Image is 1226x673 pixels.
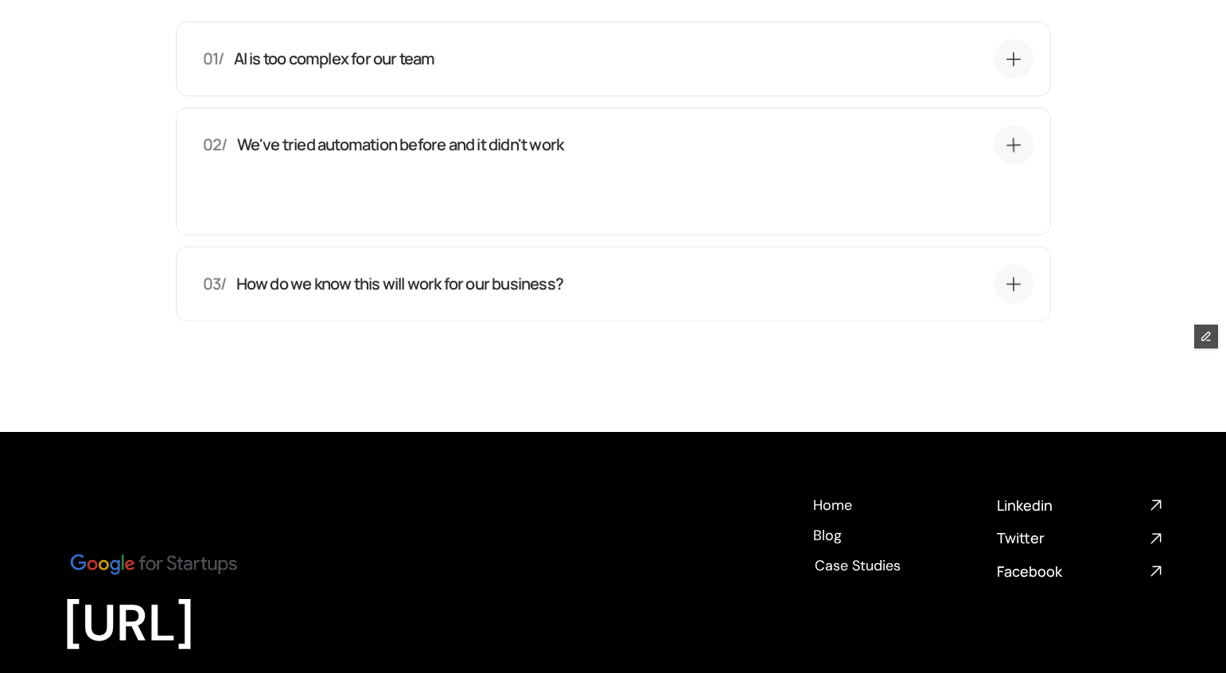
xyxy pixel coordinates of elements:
[233,48,434,70] p: AI is too complex for our team
[997,561,1162,581] a: Facebook
[812,556,902,574] a: Case Studies
[1194,325,1218,348] button: Edit Framer Content
[997,528,1162,548] a: Twitter
[812,526,842,543] a: Blog
[997,561,1143,581] h4: Facebook
[203,48,224,70] p: 01/
[812,496,978,574] nav: Footer navigation
[236,134,563,156] p: We've tried automation before and it didn't work
[64,593,501,654] h1: [URL]
[815,556,901,576] h4: Case Studies
[997,528,1143,548] h4: Twitter
[203,272,227,294] p: 03/
[203,134,228,156] p: 02/
[997,496,1143,515] h4: Linkedin
[997,496,1162,515] a: Linkedin
[813,526,842,546] h4: Blog
[812,496,853,513] a: Home
[997,496,1162,582] nav: Social media links
[235,272,562,294] p: How do we know this will work for our business?
[813,496,852,515] h4: Home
